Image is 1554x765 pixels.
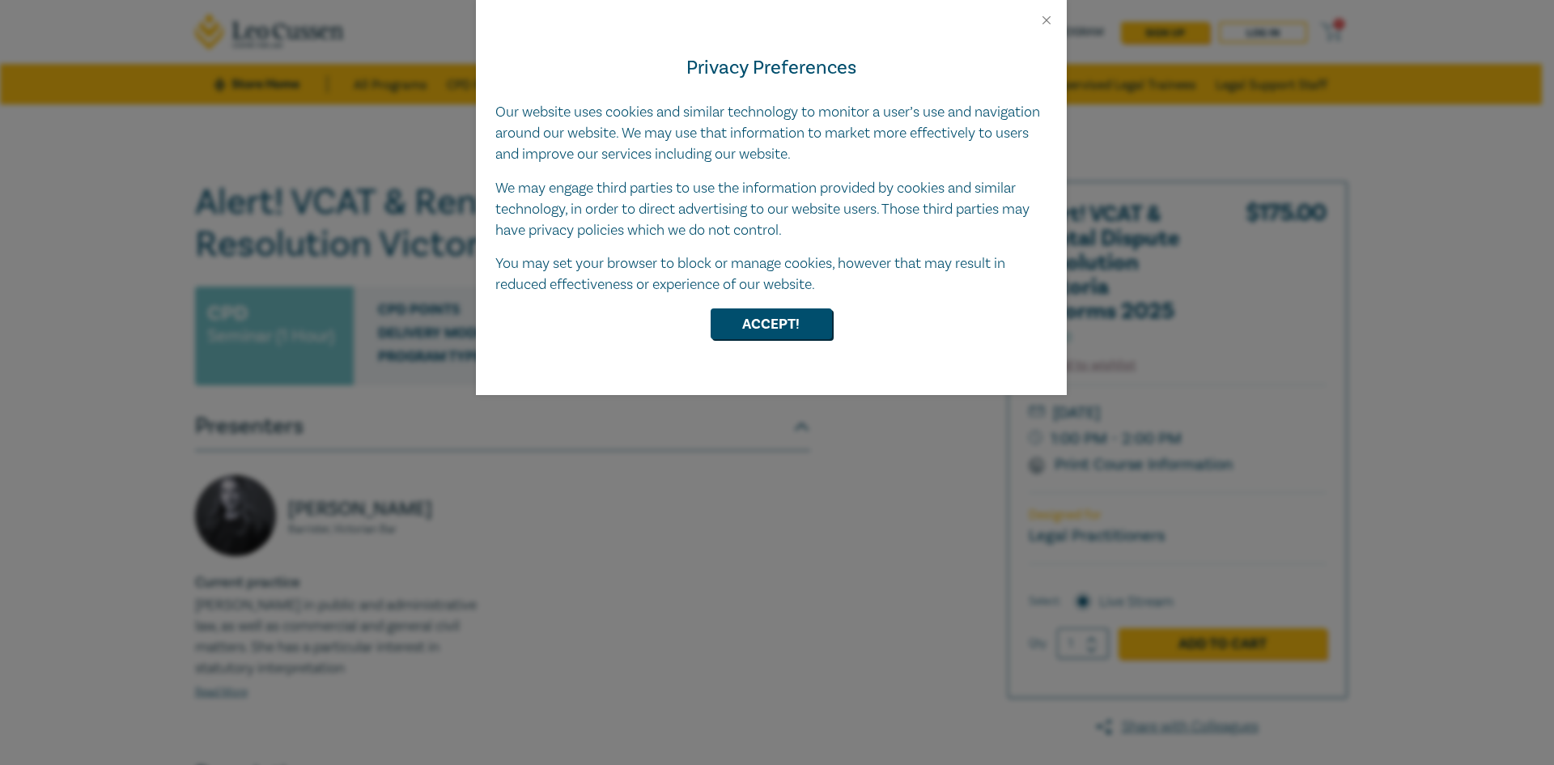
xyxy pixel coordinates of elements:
[495,253,1047,295] p: You may set your browser to block or manage cookies, however that may result in reduced effective...
[495,178,1047,241] p: We may engage third parties to use the information provided by cookies and similar technology, in...
[495,53,1047,83] h4: Privacy Preferences
[495,102,1047,165] p: Our website uses cookies and similar technology to monitor a user’s use and navigation around our...
[711,308,832,339] button: Accept!
[1039,13,1054,28] button: Close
